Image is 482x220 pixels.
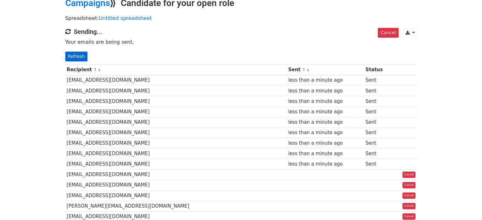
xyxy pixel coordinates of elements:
a: Refresh [65,52,88,61]
h4: Sending... [65,28,417,35]
th: Sent [287,65,364,75]
a: Cancel [402,213,415,220]
td: Sent [364,148,391,159]
div: less than a minute ago [288,160,362,168]
div: less than a minute ago [288,129,362,136]
td: [EMAIL_ADDRESS][DOMAIN_NAME] [65,106,287,117]
div: less than a minute ago [288,140,362,147]
td: [EMAIL_ADDRESS][DOMAIN_NAME] [65,138,287,148]
a: ↑ [93,67,97,72]
a: Untitled spreadsheet [99,15,152,21]
div: less than a minute ago [288,77,362,84]
td: Sent [364,75,391,85]
td: [EMAIL_ADDRESS][DOMAIN_NAME] [65,180,287,190]
td: [PERSON_NAME][EMAIL_ADDRESS][DOMAIN_NAME] [65,201,287,211]
p: Your emails are being sent. [65,39,417,45]
div: less than a minute ago [288,98,362,105]
td: [EMAIL_ADDRESS][DOMAIN_NAME] [65,159,287,169]
div: less than a minute ago [288,108,362,116]
div: less than a minute ago [288,150,362,157]
td: [EMAIL_ADDRESS][DOMAIN_NAME] [65,148,287,159]
a: ↓ [306,67,310,72]
p: Spreadsheet: [65,15,417,22]
td: [EMAIL_ADDRESS][DOMAIN_NAME] [65,75,287,85]
td: [EMAIL_ADDRESS][DOMAIN_NAME] [65,190,287,201]
td: [EMAIL_ADDRESS][DOMAIN_NAME] [65,169,287,180]
a: ↓ [98,67,101,72]
td: Sent [364,85,391,96]
td: [EMAIL_ADDRESS][DOMAIN_NAME] [65,128,287,138]
td: [EMAIL_ADDRESS][DOMAIN_NAME] [65,85,287,96]
td: [EMAIL_ADDRESS][DOMAIN_NAME] [65,117,287,128]
a: Cancel [402,172,415,178]
a: Cancel [402,203,415,209]
th: Status [364,65,391,75]
td: Sent [364,117,391,128]
a: Cancel [402,192,415,199]
div: less than a minute ago [288,119,362,126]
td: Sent [364,106,391,117]
td: Sent [364,138,391,148]
iframe: Chat Widget [450,190,482,220]
td: Sent [364,159,391,169]
th: Recipient [65,65,287,75]
a: Cancel [378,28,398,38]
td: [EMAIL_ADDRESS][DOMAIN_NAME] [65,96,287,106]
a: ↑ [302,67,305,72]
td: Sent [364,96,391,106]
a: Cancel [402,182,415,188]
td: Sent [364,128,391,138]
div: less than a minute ago [288,87,362,95]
